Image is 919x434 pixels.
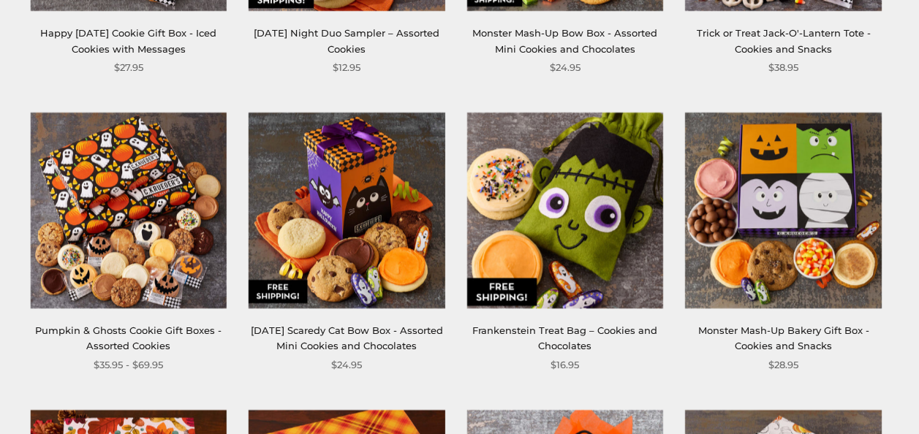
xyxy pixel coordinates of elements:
span: $27.95 [114,60,143,75]
img: Monster Mash-Up Bakery Gift Box - Cookies and Snacks [685,113,882,309]
a: Frankenstein Treat Bag – Cookies and Chocolates [472,324,657,351]
a: Monster Mash-Up Bow Box - Assorted Mini Cookies and Chocolates [472,27,657,54]
a: [DATE] Night Duo Sampler – Assorted Cookies [254,27,439,54]
a: Happy [DATE] Cookie Gift Box - Iced Cookies with Messages [40,27,216,54]
span: $12.95 [333,60,360,75]
a: [DATE] Scaredy Cat Bow Box - Assorted Mini Cookies and Chocolates [251,324,443,351]
img: Pumpkin & Ghosts Cookie Gift Boxes - Assorted Cookies [30,113,227,309]
span: $24.95 [331,357,362,373]
span: $35.95 - $69.95 [94,357,163,373]
img: Halloween Scaredy Cat Bow Box - Assorted Mini Cookies and Chocolates [249,113,445,309]
a: Trick or Treat Jack-O'-Lantern Tote - Cookies and Snacks [696,27,870,54]
span: $24.95 [550,60,580,75]
span: $16.95 [551,357,579,373]
img: Frankenstein Treat Bag – Cookies and Chocolates [466,113,663,309]
span: $38.95 [768,60,798,75]
span: $28.95 [768,357,798,373]
a: Monster Mash-Up Bakery Gift Box - Cookies and Snacks [697,324,869,351]
a: Pumpkin & Ghosts Cookie Gift Boxes - Assorted Cookies [35,324,222,351]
